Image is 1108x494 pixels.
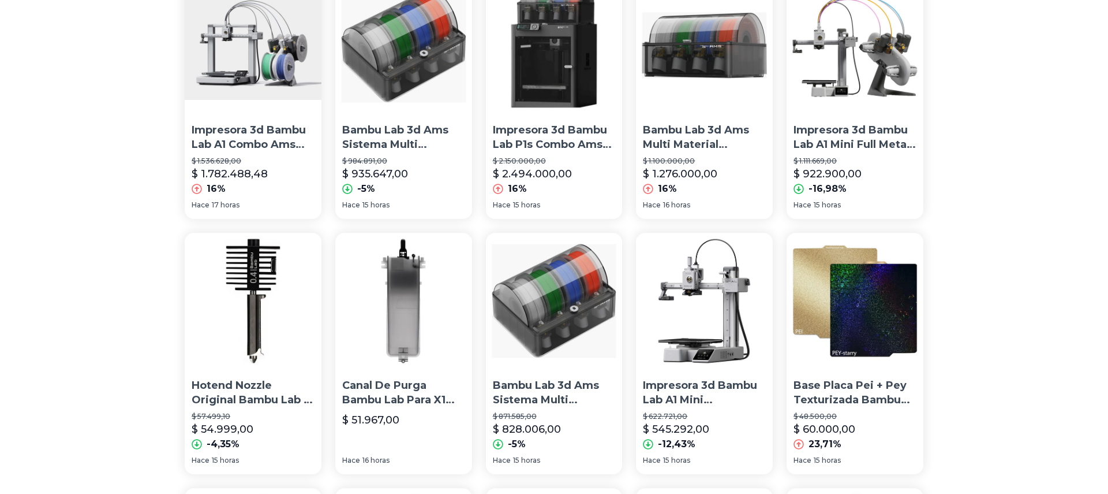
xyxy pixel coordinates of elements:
p: 16% [508,182,527,196]
span: 15 horas [663,456,690,465]
img: Hotend Nozzle Original Bambu Lab - A1 Series - A1 - A1 Mini [185,233,321,370]
p: $ 828.006,00 [493,421,561,437]
p: -16,98% [808,182,847,196]
span: 17 horas [212,200,239,210]
span: Hace [643,200,661,210]
p: $ 48.500,00 [793,412,916,421]
p: Bambu Lab 3d Ams Sistema Multi Material Automatico Original [493,378,616,407]
p: 23,71% [808,437,841,451]
p: -12,43% [658,437,695,451]
img: Bambu Lab 3d Ams Sistema Multi Material Automatico Original [486,233,623,370]
p: Base Placa Pei + Pey Texturizada Bambu Lab X1 P1 A1 [793,378,916,407]
p: $ 545.292,00 [643,421,709,437]
p: Impresora 3d Bambu Lab A1 Mini [MEDICAL_DATA] [643,378,766,407]
p: $ 1.782.488,48 [192,166,268,182]
p: 16% [658,182,677,196]
p: 16% [207,182,226,196]
span: 15 horas [814,456,841,465]
span: Hace [793,456,811,465]
p: $ 922.900,00 [793,166,862,182]
p: Bambu Lab 3d Ams Multi Material Automatico Original - 2gtech [643,123,766,152]
span: Hace [493,200,511,210]
p: $ 54.999,00 [192,421,253,437]
a: Bambu Lab 3d Ams Sistema Multi Material Automatico OriginalBambu Lab 3d Ams Sistema Multi Materia... [486,233,623,474]
a: Hotend Nozzle Original Bambu Lab - A1 Series - A1 - A1 MiniHotend Nozzle Original Bambu Lab - A1 ... [185,233,321,474]
span: 15 horas [212,456,239,465]
span: 15 horas [814,200,841,210]
a: Impresora 3d Bambu Lab A1 Mini MacrotecImpresora 3d Bambu Lab A1 Mini [MEDICAL_DATA]$ 622.721,00$... [636,233,773,474]
p: Bambu Lab 3d Ams Sistema Multi Material Automatico Original [342,123,465,152]
p: Canal De Purga Bambu Lab Para X1 Series Y P1 Series [342,378,465,407]
span: Hace [793,200,811,210]
p: Hotend Nozzle Original Bambu Lab - A1 Series - A1 - A1 Mini [192,378,315,407]
p: $ 1.100.000,00 [643,157,766,166]
span: 15 horas [513,456,540,465]
p: Impresora 3d Bambu Lab P1s Combo Ams Ultra Rapida - 2gtech [493,123,616,152]
p: $ 57.499,10 [192,412,315,421]
span: Hace [643,456,661,465]
img: Base Placa Pei + Pey Texturizada Bambu Lab X1 P1 A1 [787,233,923,370]
p: $ 2.150.000,00 [493,157,616,166]
p: Impresora 3d Bambu Lab A1 Mini Full Metal Combo Ams [793,123,916,152]
span: Hace [192,456,209,465]
a: Canal De Purga Bambu Lab Para X1 Series Y P1 SeriesCanal De Purga Bambu Lab Para X1 Series Y P1 S... [335,233,472,474]
span: Hace [342,200,360,210]
p: $ 1.111.669,00 [793,157,916,166]
p: -5% [508,437,526,451]
span: Hace [342,456,360,465]
p: $ 871.585,00 [493,412,616,421]
span: Hace [192,200,209,210]
a: Base Placa Pei + Pey Texturizada Bambu Lab X1 P1 A1Base Placa Pei + Pey Texturizada Bambu Lab X1 ... [787,233,923,474]
span: 15 horas [513,200,540,210]
p: -5% [357,182,375,196]
span: 16 horas [362,456,390,465]
span: 15 horas [362,200,390,210]
p: $ 935.647,00 [342,166,408,182]
span: Hace [493,456,511,465]
span: 16 horas [663,200,690,210]
p: $ 51.967,00 [342,412,399,428]
p: $ 622.721,00 [643,412,766,421]
img: Impresora 3d Bambu Lab A1 Mini Macrotec [636,233,773,370]
p: $ 60.000,00 [793,421,855,437]
p: $ 984.891,00 [342,157,465,166]
p: Impresora 3d Bambu Lab A1 Combo Ams Full Metal 2024 - 2gtech [192,123,315,152]
p: $ 1.536.628,00 [192,157,315,166]
img: Canal De Purga Bambu Lab Para X1 Series Y P1 Series [335,233,472,370]
p: $ 2.494.000,00 [493,166,572,182]
p: $ 1.276.000,00 [643,166,717,182]
p: -4,35% [207,437,239,451]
